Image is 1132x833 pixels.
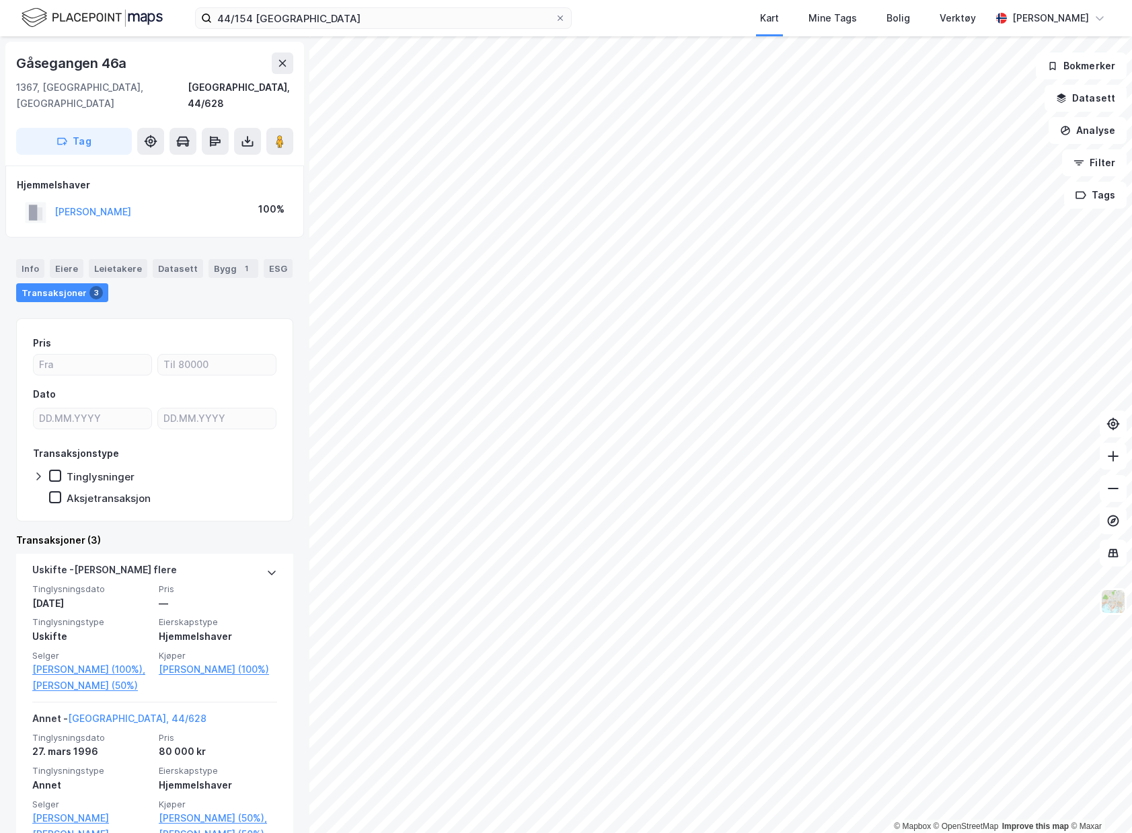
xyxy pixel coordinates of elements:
[264,259,293,278] div: ESG
[1036,52,1127,79] button: Bokmerker
[159,595,277,612] div: —
[68,713,206,724] a: [GEOGRAPHIC_DATA], 44/628
[32,777,151,793] div: Annet
[159,744,277,760] div: 80 000 kr
[159,583,277,595] span: Pris
[67,470,135,483] div: Tinglysninger
[159,799,277,810] span: Kjøper
[894,822,931,831] a: Mapbox
[32,583,151,595] span: Tinglysningsdato
[258,201,285,217] div: 100%
[159,777,277,793] div: Hjemmelshaver
[159,732,277,744] span: Pris
[32,616,151,628] span: Tinglysningstype
[760,10,779,26] div: Kart
[50,259,83,278] div: Eiere
[32,650,151,661] span: Selger
[934,822,999,831] a: OpenStreetMap
[188,79,293,112] div: [GEOGRAPHIC_DATA], 44/628
[159,810,277,826] a: [PERSON_NAME] (50%),
[16,79,188,112] div: 1367, [GEOGRAPHIC_DATA], [GEOGRAPHIC_DATA]
[32,678,151,694] a: [PERSON_NAME] (50%)
[1065,768,1132,833] iframe: Chat Widget
[159,650,277,661] span: Kjøper
[16,532,293,548] div: Transaksjoner (3)
[34,355,151,375] input: Fra
[32,799,151,810] span: Selger
[32,711,206,732] div: Annet -
[158,355,276,375] input: Til 80000
[159,765,277,776] span: Eierskapstype
[159,661,277,678] a: [PERSON_NAME] (100%)
[239,262,253,275] div: 1
[32,661,151,678] a: [PERSON_NAME] (100%),
[16,259,44,278] div: Info
[33,445,119,462] div: Transaksjonstype
[1065,768,1132,833] div: Kontrollprogram for chat
[89,286,103,299] div: 3
[32,595,151,612] div: [DATE]
[1045,85,1127,112] button: Datasett
[32,744,151,760] div: 27. mars 1996
[32,765,151,776] span: Tinglysningstype
[1100,589,1126,614] img: Z
[17,177,293,193] div: Hjemmelshaver
[212,8,555,28] input: Søk på adresse, matrikkel, gårdeiere, leietakere eller personer
[158,408,276,429] input: DD.MM.YYYY
[33,335,51,351] div: Pris
[16,128,132,155] button: Tag
[32,628,151,645] div: Uskifte
[209,259,258,278] div: Bygg
[1062,149,1127,176] button: Filter
[1064,182,1127,209] button: Tags
[159,628,277,645] div: Hjemmelshaver
[33,386,56,402] div: Dato
[1049,117,1127,144] button: Analyse
[886,10,910,26] div: Bolig
[808,10,857,26] div: Mine Tags
[67,492,151,505] div: Aksjetransaksjon
[1012,10,1089,26] div: [PERSON_NAME]
[1002,822,1069,831] a: Improve this map
[89,259,147,278] div: Leietakere
[22,6,163,30] img: logo.f888ab2527a4732fd821a326f86c7f29.svg
[34,408,151,429] input: DD.MM.YYYY
[32,562,177,583] div: Uskifte - [PERSON_NAME] flere
[159,616,277,628] span: Eierskapstype
[16,52,129,74] div: Gåsegangen 46a
[32,732,151,744] span: Tinglysningsdato
[153,259,203,278] div: Datasett
[940,10,976,26] div: Verktøy
[16,283,108,302] div: Transaksjoner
